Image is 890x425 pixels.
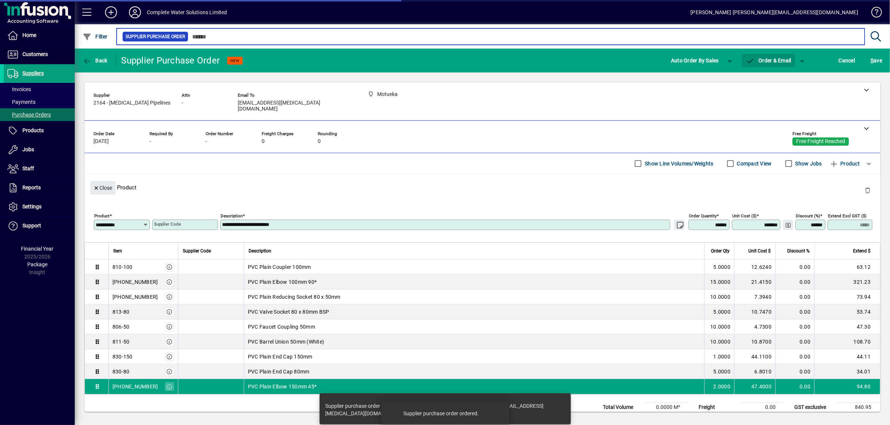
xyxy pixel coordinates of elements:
td: 10.7470 [734,304,775,319]
td: 7.3940 [734,289,775,304]
td: GST exclusive [791,403,835,412]
span: ave [871,55,882,66]
span: - [150,139,151,145]
mat-label: Supplier Code [154,221,181,227]
span: Staff [22,165,34,171]
a: Invoices [4,83,75,96]
td: 21.4150 [734,274,775,289]
span: NEW [230,58,240,63]
td: 44.1100 [734,349,775,364]
td: 63.12 [814,260,880,274]
td: 0.0000 M³ [644,403,689,412]
td: 0.00 [775,289,814,304]
button: Delete [859,181,877,199]
a: Support [4,217,75,235]
span: Customers [22,51,48,57]
span: Jobs [22,146,34,152]
span: PVC Plain Reducing Socket 80 x 50mm [248,293,341,301]
span: Filter [83,34,108,40]
div: Supplier purchase order #22205 posted. Supplier purchase order emailed to [EMAIL_ADDRESS][MEDICAL... [326,402,557,417]
mat-label: Unit Cost ($) [732,213,757,218]
td: 10.8700 [734,334,775,349]
td: 53.74 [814,304,880,319]
span: Suppliers [22,70,44,76]
td: 321.23 [814,274,880,289]
span: Settings [22,204,41,210]
span: Cancel [839,55,855,66]
td: 4.7300 [734,319,775,334]
div: 813-80 [113,308,130,316]
span: Unit Cost $ [748,247,771,255]
a: Knowledge Base [866,1,881,26]
span: Reports [22,184,41,190]
span: PVC Plain End Cap 80mm [248,368,310,375]
td: 73.94 [814,289,880,304]
td: 0.00 [775,379,814,394]
button: Save [869,54,884,67]
span: Supplier Code [183,247,211,255]
td: 10.0000 [704,319,734,334]
td: 0.00 [775,274,814,289]
div: 830-150 [113,353,133,360]
td: 0.00 [740,403,785,412]
span: PVC Plain End Cap 150mm [248,353,312,360]
label: Show Line Volumes/Weights [643,160,713,167]
td: 10.0000 [704,289,734,304]
button: Add [99,6,123,19]
span: 0 [262,139,265,145]
td: 12.6240 [734,260,775,274]
span: Discount % [787,247,810,255]
td: 108.70 [814,334,880,349]
mat-label: Order Quantity [689,213,717,218]
a: Reports [4,179,75,197]
span: Invoices [7,86,31,92]
div: Supplier Purchase Order [121,55,220,66]
div: 806-50 [113,323,130,331]
td: 47.30 [814,319,880,334]
mat-label: Description [221,213,243,218]
div: [PHONE_NUMBER] [113,383,158,390]
button: Product [826,157,863,170]
label: Show Jobs [794,160,822,167]
td: 2.0000 [704,379,734,394]
button: Auto Order By Sales [667,54,723,67]
td: 0.00 [775,364,814,379]
td: 94.80 [814,379,880,394]
span: PVC Plain Elbow 150mm 45* [248,383,317,390]
span: Free Freight Reached [796,139,845,145]
span: Payments [7,99,36,105]
td: 0.00 [775,260,814,274]
span: Financial Year [21,246,54,252]
a: Staff [4,159,75,178]
a: Settings [4,198,75,216]
td: 10.0000 [704,334,734,349]
div: 811-50 [113,338,130,345]
div: Complete Water Solutions Limited [147,6,227,18]
button: Profile [123,6,147,19]
span: Purchase Orders [7,112,51,118]
td: 0.00 [775,319,814,334]
div: [PHONE_NUMBER] [113,293,158,301]
td: Total Volume [599,403,644,412]
a: Payments [4,96,75,108]
td: 840.95 [835,403,880,412]
span: PVC Barrel Union 50mm (White) [248,338,324,345]
button: Back [81,54,110,67]
span: - [206,139,207,145]
div: 810-100 [113,263,133,271]
span: 2164 - [MEDICAL_DATA] Pipelines [93,100,170,106]
span: [EMAIL_ADDRESS][MEDICAL_DATA][DOMAIN_NAME] [238,100,350,112]
span: PVC Faucet Coupling 50mm [248,323,315,331]
mat-label: Extend excl GST ($) [828,213,866,218]
span: Description [249,247,271,255]
button: Filter [81,30,110,43]
td: 5.0000 [704,364,734,379]
span: 0 [318,139,321,145]
td: 15.0000 [704,274,734,289]
td: 34.01 [814,364,880,379]
td: 5.0000 [704,260,734,274]
td: 0.00 [775,334,814,349]
span: Order Qty [711,247,730,255]
button: Cancel [837,54,857,67]
span: Item [113,247,122,255]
